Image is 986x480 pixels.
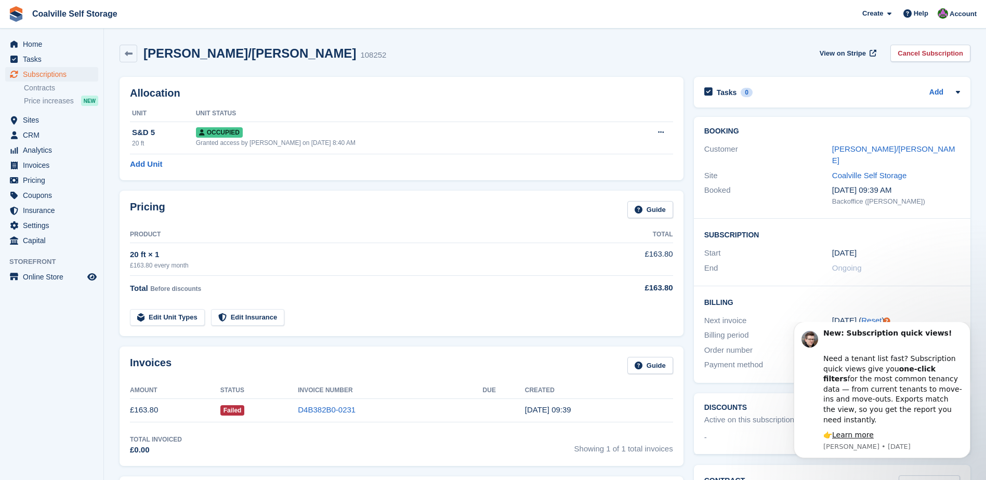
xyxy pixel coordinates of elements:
h2: Booking [704,127,960,136]
span: Capital [23,233,85,248]
h2: Discounts [704,404,960,412]
a: Coalville Self Storage [832,171,906,180]
img: Profile image for Steven [23,9,40,25]
a: menu [5,128,98,142]
th: Due [483,382,525,399]
div: Billing period [704,329,832,341]
div: 👉 [45,108,185,118]
span: CRM [23,128,85,142]
img: stora-icon-8386f47178a22dfd0bd8f6a31ec36ba5ce8667c1dd55bd0f319d3a0aa187defe.svg [8,6,24,22]
div: Message content [45,6,185,118]
span: Price increases [24,96,74,106]
span: Tasks [23,52,85,66]
div: Backoffice ([PERSON_NAME]) [832,196,960,207]
a: Preview store [86,271,98,283]
div: £163.80 every month [130,261,589,270]
b: New: Subscription quick views! [45,7,174,15]
div: Booked [704,184,832,206]
div: Customer [704,143,832,167]
div: Payment method [704,359,832,371]
span: Online Store [23,270,85,284]
th: Unit [130,105,196,122]
div: End [704,262,832,274]
time: 2025-09-16 00:00:00 UTC [832,247,857,259]
td: £163.80 [589,243,673,275]
a: menu [5,52,98,66]
span: Total [130,284,148,292]
div: [DATE] ( ) [832,315,960,327]
span: Ongoing [832,263,862,272]
iframe: Intercom notifications message [778,322,986,464]
td: £163.80 [130,398,220,422]
th: Amount [130,382,220,399]
span: Coupons [23,188,85,203]
a: menu [5,143,98,157]
a: Learn more [54,109,96,117]
div: S&D 5 [132,127,196,139]
span: Before discounts [150,285,201,292]
a: menu [5,188,98,203]
a: menu [5,203,98,218]
span: Storefront [9,257,103,267]
div: Granted access by [PERSON_NAME] on [DATE] 8:40 AM [196,138,616,148]
a: D4B382B0-0231 [298,405,356,414]
div: £163.80 [589,282,673,294]
a: menu [5,233,98,248]
span: Create [862,8,883,19]
th: Total [589,226,673,243]
span: Account [950,9,977,19]
span: Home [23,37,85,51]
th: Created [525,382,673,399]
span: View on Stripe [820,48,866,59]
a: Coalville Self Storage [28,5,122,22]
span: Failed [220,405,245,416]
span: Help [914,8,928,19]
a: menu [5,173,98,188]
th: Product [130,226,589,243]
span: - [704,432,707,444]
h2: Invoices [130,357,172,374]
h2: Allocation [130,87,673,99]
div: 108252 [360,49,386,61]
th: Unit Status [196,105,616,122]
a: Edit Insurance [211,309,285,326]
a: menu [5,37,98,51]
a: menu [5,113,98,127]
div: 20 ft × 1 [130,249,589,261]
a: [PERSON_NAME]/[PERSON_NAME] [832,144,955,165]
div: Need a tenant list fast? Subscription quick views give you for the most common tenancy data — fro... [45,21,185,103]
div: [DATE] 09:39 AM [832,184,960,196]
span: Sites [23,113,85,127]
a: menu [5,158,98,172]
span: Analytics [23,143,85,157]
th: Status [220,382,298,399]
a: menu [5,270,98,284]
a: Add [929,87,943,99]
span: Subscriptions [23,67,85,82]
h2: Billing [704,297,960,307]
span: Insurance [23,203,85,218]
a: Guide [627,357,673,374]
span: Invoices [23,158,85,172]
div: Tooltip anchor [882,316,891,326]
a: Reset [861,316,882,325]
a: Guide [627,201,673,218]
time: 2025-09-16 08:39:06 UTC [525,405,571,414]
a: Cancel Subscription [890,45,970,62]
div: £0.00 [130,444,182,456]
span: Settings [23,218,85,233]
a: View on Stripe [816,45,878,62]
a: menu [5,218,98,233]
a: Edit Unit Types [130,309,205,326]
div: Active on this subscription [704,414,794,426]
div: Total Invoiced [130,435,182,444]
img: Jenny Rich [938,8,948,19]
span: Showing 1 of 1 total invoices [574,435,673,456]
a: Add Unit [130,158,162,170]
span: Occupied [196,127,243,138]
h2: [PERSON_NAME]/[PERSON_NAME] [143,46,356,60]
h2: Subscription [704,229,960,239]
h2: Tasks [717,88,737,97]
a: Price increases NEW [24,95,98,106]
div: Next invoice [704,315,832,327]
